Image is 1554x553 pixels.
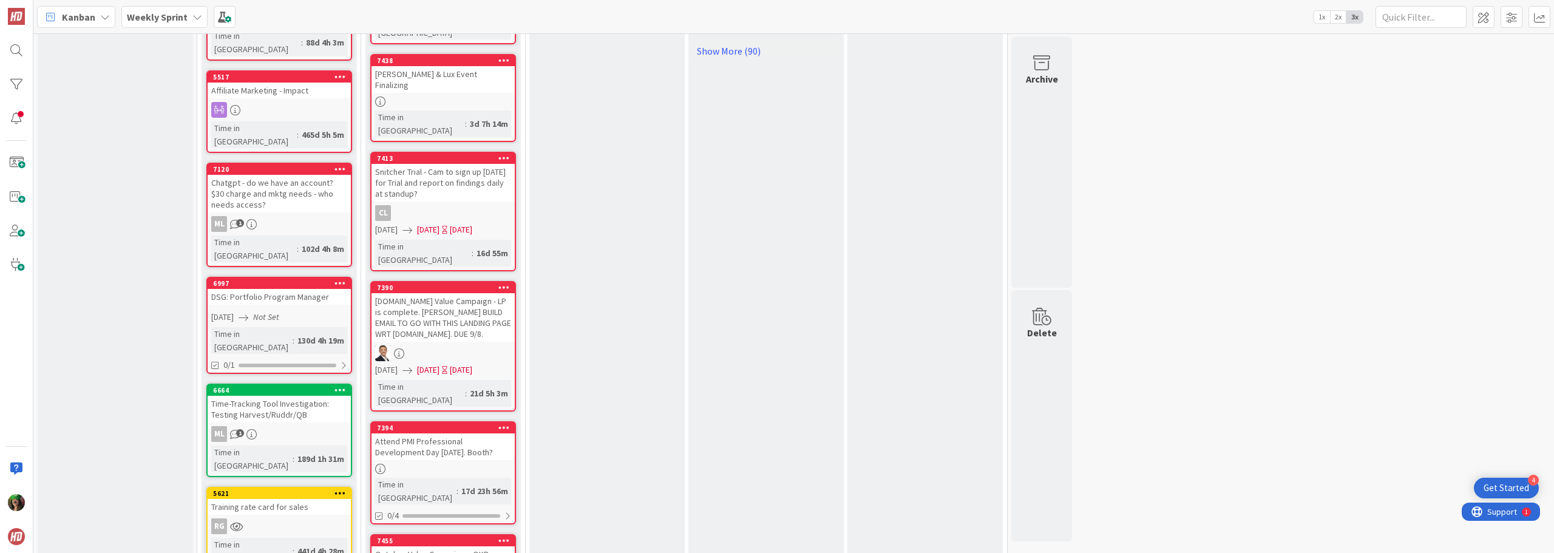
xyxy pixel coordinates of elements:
[211,327,293,354] div: Time in [GEOGRAPHIC_DATA]
[473,246,511,260] div: 16d 55m
[458,484,511,498] div: 17d 23h 56m
[297,128,299,141] span: :
[211,236,297,262] div: Time in [GEOGRAPHIC_DATA]
[1314,11,1330,23] span: 1x
[303,36,347,49] div: 88d 4h 3m
[456,484,458,498] span: :
[375,205,391,221] div: CL
[377,283,515,292] div: 7390
[294,334,347,347] div: 130d 4h 19m
[1027,325,1057,340] div: Delete
[208,164,351,212] div: 7120Chatgpt - do we have an account? $30 charge and mktg needs - who needs access?
[253,311,279,322] i: Not Set
[372,164,515,202] div: Snitcher Trial - Cam to sign up [DATE] for Trial and report on findings daily at standup?
[372,205,515,221] div: CL
[211,29,301,56] div: Time in [GEOGRAPHIC_DATA]
[1330,11,1346,23] span: 2x
[211,518,227,534] div: RG
[208,278,351,305] div: 6997DSG: Portfolio Program Manager
[206,384,352,477] a: 6664Time-Tracking Tool Investigation: Testing Harvest/Ruddr/QBMLTime in [GEOGRAPHIC_DATA]:189d 1h...
[236,219,244,227] span: 1
[370,54,516,142] a: 7438[PERSON_NAME] & Lux Event FinalizingTime in [GEOGRAPHIC_DATA]:3d 7h 14m
[206,277,352,374] a: 6997DSG: Portfolio Program Manager[DATE]Not SetTime in [GEOGRAPHIC_DATA]:130d 4h 19m0/1
[372,55,515,66] div: 7438
[211,121,297,148] div: Time in [GEOGRAPHIC_DATA]
[375,478,456,504] div: Time in [GEOGRAPHIC_DATA]
[450,364,472,376] div: [DATE]
[372,433,515,460] div: Attend PMI Professional Development Day [DATE]. Booth?
[417,223,439,236] span: [DATE]
[372,282,515,293] div: 7390
[294,452,347,466] div: 189d 1h 31m
[206,163,352,267] a: 7120Chatgpt - do we have an account? $30 charge and mktg needs - who needs access?MLTime in [GEOG...
[208,488,351,515] div: 5621Training rate card for sales
[127,11,188,23] b: Weekly Sprint
[208,488,351,499] div: 5621
[8,494,25,511] img: SL
[370,281,516,412] a: 7390[DOMAIN_NAME] Value Campaign - LP is complete. [PERSON_NAME] BUILD EMAIL TO GO WITH THIS LAND...
[208,385,351,422] div: 6664Time-Tracking Tool Investigation: Testing Harvest/Ruddr/QB
[25,2,55,16] span: Support
[465,387,467,400] span: :
[299,128,347,141] div: 465d 5h 5m
[1346,11,1363,23] span: 3x
[208,278,351,289] div: 6997
[377,154,515,163] div: 7413
[472,246,473,260] span: :
[208,164,351,175] div: 7120
[450,223,472,236] div: [DATE]
[213,73,351,81] div: 5517
[370,421,516,524] a: 7394Attend PMI Professional Development Day [DATE]. Booth?Time in [GEOGRAPHIC_DATA]:17d 23h 56m0/4
[208,216,351,232] div: ML
[208,83,351,98] div: Affiliate Marketing - Impact
[1484,482,1529,494] div: Get Started
[467,387,511,400] div: 21d 5h 3m
[377,56,515,65] div: 7438
[375,364,398,376] span: [DATE]
[1376,6,1467,28] input: Quick Filter...
[208,72,351,98] div: 5517Affiliate Marketing - Impact
[299,242,347,256] div: 102d 4h 8m
[1528,475,1539,486] div: 4
[377,424,515,432] div: 7394
[211,216,227,232] div: ML
[372,66,515,93] div: [PERSON_NAME] & Lux Event Finalizing
[372,55,515,93] div: 7438[PERSON_NAME] & Lux Event Finalizing
[211,426,227,442] div: ML
[223,359,235,371] span: 0/1
[372,153,515,164] div: 7413
[213,386,351,395] div: 6664
[208,72,351,83] div: 5517
[693,41,839,61] a: Show More (90)
[293,334,294,347] span: :
[1026,72,1058,86] div: Archive
[372,345,515,361] div: SL
[370,152,516,271] a: 7413Snitcher Trial - Cam to sign up [DATE] for Trial and report on findings daily at standup?CL[D...
[301,36,303,49] span: :
[213,165,351,174] div: 7120
[375,345,391,361] img: SL
[372,153,515,202] div: 7413Snitcher Trial - Cam to sign up [DATE] for Trial and report on findings daily at standup?
[297,242,299,256] span: :
[211,446,293,472] div: Time in [GEOGRAPHIC_DATA]
[208,426,351,442] div: ML
[372,293,515,342] div: [DOMAIN_NAME] Value Campaign - LP is complete. [PERSON_NAME] BUILD EMAIL TO GO WITH THIS LANDING ...
[213,489,351,498] div: 5621
[375,223,398,236] span: [DATE]
[1474,478,1539,498] div: Open Get Started checklist, remaining modules: 4
[375,240,472,266] div: Time in [GEOGRAPHIC_DATA]
[208,396,351,422] div: Time-Tracking Tool Investigation: Testing Harvest/Ruddr/QB
[467,117,511,131] div: 3d 7h 14m
[372,282,515,342] div: 7390[DOMAIN_NAME] Value Campaign - LP is complete. [PERSON_NAME] BUILD EMAIL TO GO WITH THIS LAND...
[375,110,465,137] div: Time in [GEOGRAPHIC_DATA]
[377,537,515,545] div: 7455
[208,175,351,212] div: Chatgpt - do we have an account? $30 charge and mktg needs - who needs access?
[208,289,351,305] div: DSG: Portfolio Program Manager
[372,422,515,433] div: 7394
[208,385,351,396] div: 6664
[417,364,439,376] span: [DATE]
[62,10,95,24] span: Kanban
[208,499,351,515] div: Training rate card for sales
[375,380,465,407] div: Time in [GEOGRAPHIC_DATA]
[8,528,25,545] img: avatar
